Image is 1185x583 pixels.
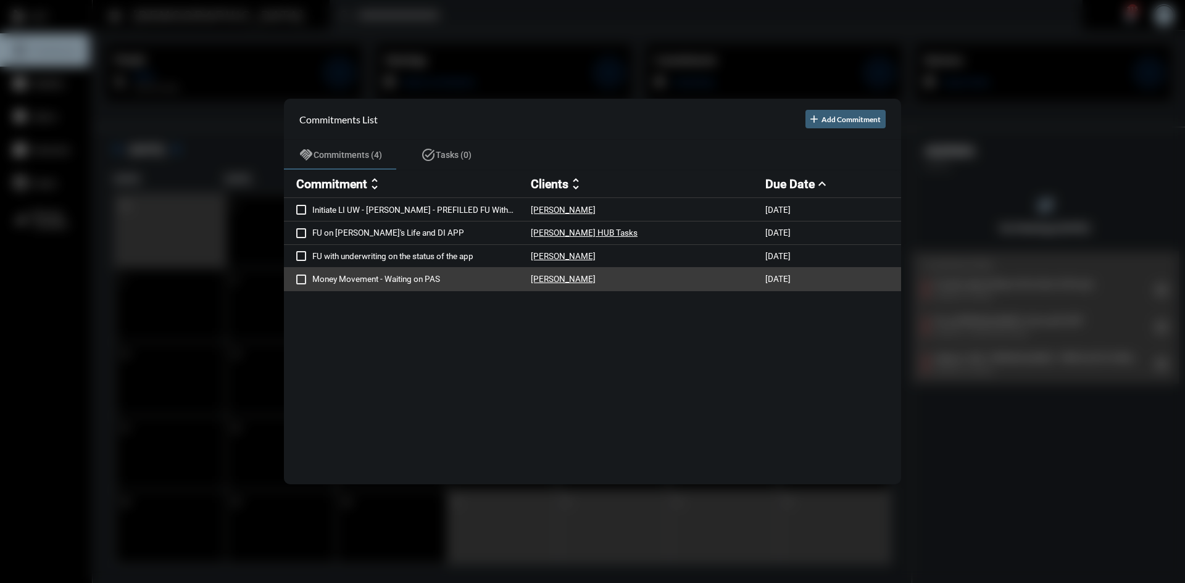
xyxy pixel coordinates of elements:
p: [PERSON_NAME] [531,251,596,261]
p: Money Movement - Waiting on PAS [312,274,531,284]
mat-icon: unfold_more [568,176,583,191]
mat-icon: task_alt [421,147,436,162]
h2: Due Date [765,177,815,191]
mat-icon: expand_less [815,176,829,191]
h2: Commitments List [299,114,378,125]
mat-icon: unfold_more [367,176,382,191]
p: [PERSON_NAME] HUB Tasks [531,228,638,238]
p: Initiate LI UW - [PERSON_NAME] - PREFILLED FU With [PERSON_NAME] - [312,205,531,215]
h2: Commitment [296,177,367,191]
span: Tasks (0) [436,150,472,160]
p: FU on [PERSON_NAME]'s Life and DI APP [312,228,531,238]
h2: Clients [531,177,568,191]
p: [PERSON_NAME] [531,274,596,284]
mat-icon: add [808,113,820,125]
p: FU with underwriting on the status of the app [312,251,531,261]
button: Add Commitment [805,110,886,128]
p: [DATE] [765,274,791,284]
span: Commitments (4) [314,150,382,160]
p: [PERSON_NAME] [531,205,596,215]
mat-icon: handshake [299,147,314,162]
p: [DATE] [765,251,791,261]
p: [DATE] [765,228,791,238]
p: [DATE] [765,205,791,215]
